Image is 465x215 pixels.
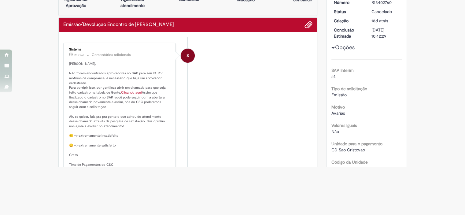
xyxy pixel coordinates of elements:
[74,53,84,57] span: 17d atrás
[371,9,400,15] div: Cancelado
[331,68,354,73] b: SAP Interim
[371,18,388,24] span: 18d atrás
[63,22,174,28] h2: Emissão/Devolução Encontro de Contas Fornecedor Histórico de tíquete
[331,92,347,98] span: Emissão
[331,110,345,116] span: Avarias
[331,86,367,91] b: Tipo de solicitação
[331,147,365,153] span: CD Sao Cristovao
[74,53,84,57] time: 13/08/2025 10:01:10
[181,49,195,63] div: System
[329,18,367,24] dt: Criação
[69,48,171,51] div: Sistema
[69,61,171,167] p: [PERSON_NAME], Não foram encontrados aprovadores no SAP para seu ID. Por motivos de compliance, é...
[186,48,189,63] span: S
[331,129,339,134] span: Não
[331,123,357,128] b: Valores Iguais
[371,18,400,24] div: 12/08/2025 11:42:24
[92,52,131,57] small: Comentários adicionais
[331,104,345,110] b: Motivo
[331,159,368,165] b: Código da Unidade
[304,21,312,29] button: Adicionar anexos
[331,141,382,146] b: Unidade para o pagamento
[371,27,400,39] div: [DATE] 10:42:29
[331,165,342,171] span: BRAX
[121,90,142,95] a: Clicando aqui
[371,18,388,24] time: 12/08/2025 11:42:24
[329,27,367,39] dt: Conclusão Estimada
[329,9,367,15] dt: Status
[331,74,336,79] span: s4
